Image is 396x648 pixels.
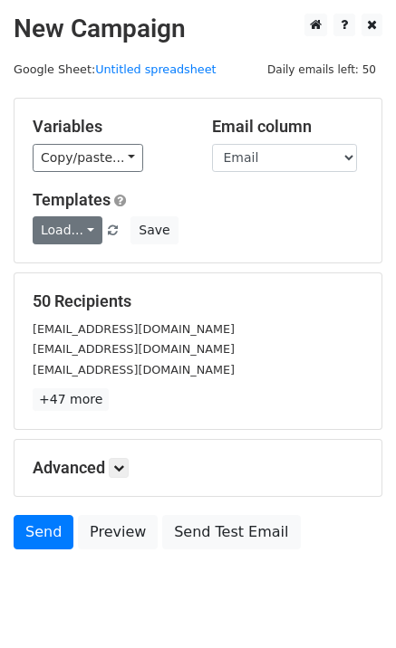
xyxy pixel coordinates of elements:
h5: Variables [33,117,185,137]
small: Google Sheet: [14,62,217,76]
button: Save [130,216,178,244]
iframe: Chat Widget [305,561,396,648]
a: Untitled spreadsheet [95,62,216,76]
small: [EMAIL_ADDRESS][DOMAIN_NAME] [33,342,235,356]
h5: Email column [212,117,364,137]
h5: 50 Recipients [33,291,363,311]
a: Send [14,515,73,549]
span: Daily emails left: 50 [261,60,382,80]
a: Load... [33,216,102,244]
a: Templates [33,190,111,209]
small: [EMAIL_ADDRESS][DOMAIN_NAME] [33,322,235,336]
a: Send Test Email [162,515,300,549]
a: Preview [78,515,158,549]
small: [EMAIL_ADDRESS][DOMAIN_NAME] [33,363,235,376]
a: Copy/paste... [33,144,143,172]
h5: Advanced [33,458,363,478]
a: +47 more [33,388,109,411]
a: Daily emails left: 50 [261,62,382,76]
h2: New Campaign [14,14,382,44]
